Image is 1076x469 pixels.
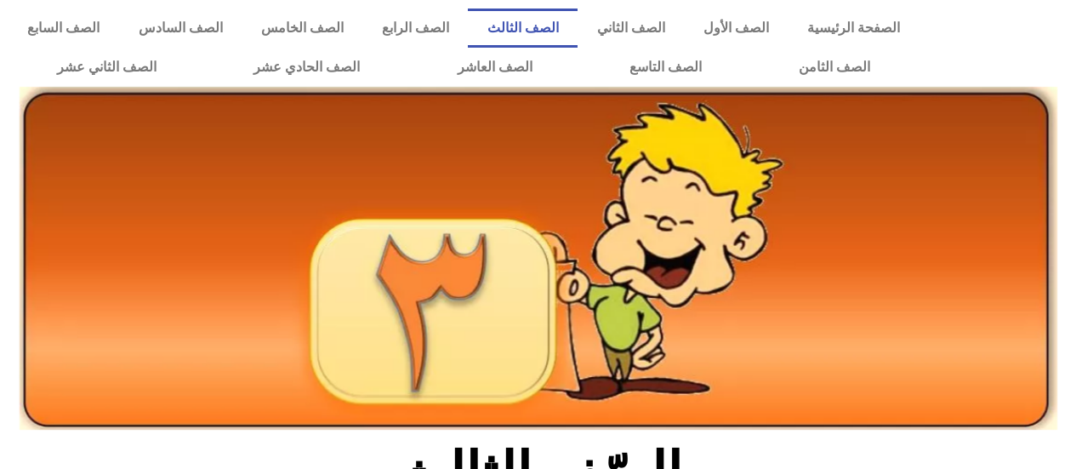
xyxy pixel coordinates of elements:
[409,48,581,87] a: الصف العاشر
[578,9,684,48] a: الصف الثاني
[684,9,788,48] a: الصف الأول
[750,48,919,87] a: الصف الثامن
[119,9,242,48] a: الصف السادس
[205,48,408,87] a: الصف الحادي عشر
[788,9,919,48] a: الصفحة الرئيسية
[9,48,205,87] a: الصف الثاني عشر
[581,48,750,87] a: الصف التاسع
[242,9,362,48] a: الصف الخامس
[9,9,119,48] a: الصف السابع
[362,9,468,48] a: الصف الرابع
[468,9,578,48] a: الصف الثالث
